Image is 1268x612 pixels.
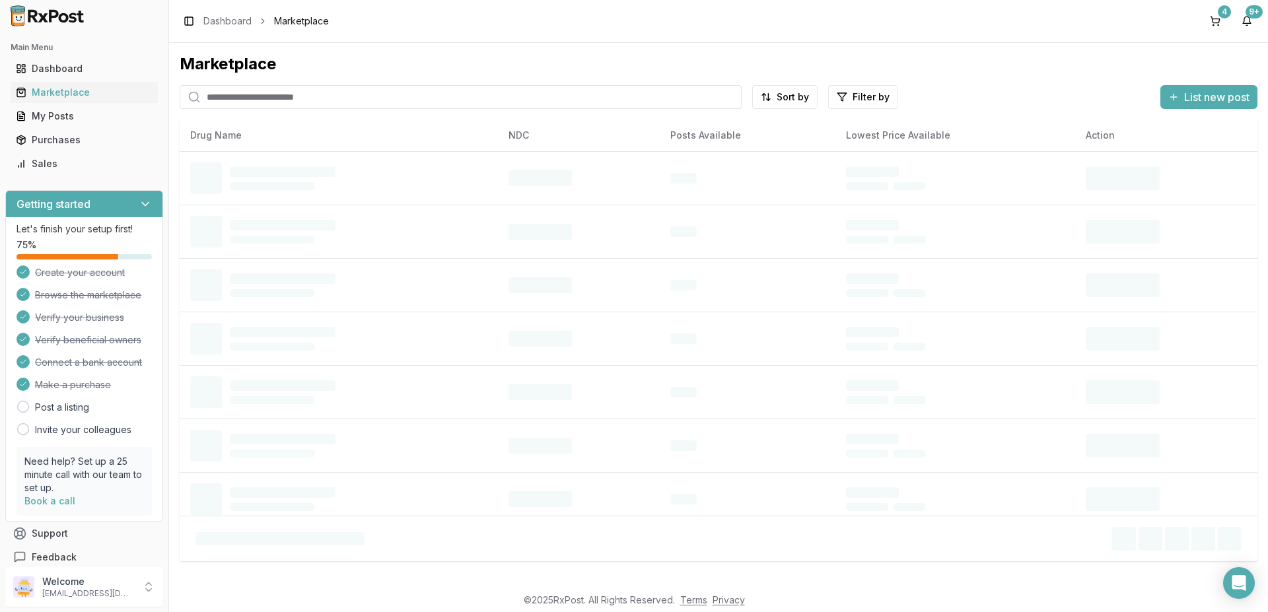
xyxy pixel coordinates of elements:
[5,153,163,174] button: Sales
[42,588,134,599] p: [EMAIL_ADDRESS][DOMAIN_NAME]
[24,495,75,506] a: Book a call
[5,82,163,103] button: Marketplace
[35,289,141,302] span: Browse the marketplace
[680,594,707,605] a: Terms
[498,119,660,151] th: NDC
[32,551,77,564] span: Feedback
[13,576,34,597] img: User avatar
[16,157,153,170] div: Sales
[1160,85,1257,109] button: List new post
[35,333,141,347] span: Verify beneficial owners
[11,81,158,104] a: Marketplace
[5,129,163,151] button: Purchases
[1236,11,1257,32] button: 9+
[17,222,152,236] p: Let's finish your setup first!
[5,5,90,26] img: RxPost Logo
[11,57,158,81] a: Dashboard
[274,15,329,28] span: Marketplace
[16,110,153,123] div: My Posts
[16,133,153,147] div: Purchases
[1223,567,1255,599] div: Open Intercom Messenger
[180,53,1257,75] div: Marketplace
[11,104,158,128] a: My Posts
[11,42,158,53] h2: Main Menu
[1160,92,1257,105] a: List new post
[35,401,89,414] a: Post a listing
[1075,119,1257,151] th: Action
[713,594,745,605] a: Privacy
[1184,89,1250,105] span: List new post
[5,58,163,79] button: Dashboard
[17,238,36,252] span: 75 %
[16,62,153,75] div: Dashboard
[11,152,158,176] a: Sales
[203,15,252,28] a: Dashboard
[203,15,329,28] nav: breadcrumb
[1205,11,1226,32] button: 4
[777,90,809,104] span: Sort by
[35,423,131,436] a: Invite your colleagues
[752,85,818,109] button: Sort by
[835,119,1076,151] th: Lowest Price Available
[5,545,163,569] button: Feedback
[5,522,163,545] button: Support
[24,455,144,494] p: Need help? Set up a 25 minute call with our team to set up.
[180,119,498,151] th: Drug Name
[35,378,111,391] span: Make a purchase
[828,85,898,109] button: Filter by
[11,128,158,152] a: Purchases
[853,90,890,104] span: Filter by
[1246,5,1263,18] div: 9+
[35,356,142,369] span: Connect a bank account
[5,106,163,127] button: My Posts
[17,196,90,212] h3: Getting started
[1218,5,1231,18] div: 4
[35,266,125,279] span: Create your account
[35,311,124,324] span: Verify your business
[660,119,835,151] th: Posts Available
[42,575,134,588] p: Welcome
[16,86,153,99] div: Marketplace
